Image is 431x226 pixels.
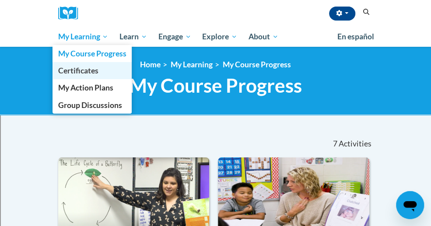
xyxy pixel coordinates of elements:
div: Journal [4,114,427,122]
a: Engage [153,27,197,47]
div: Newspaper [4,129,427,137]
a: Cox Campus [58,7,84,20]
div: Delete [4,27,427,35]
span: En español [337,32,374,41]
iframe: Button to launch messaging window [396,191,424,219]
span: Group Discussions [58,101,122,110]
div: CANCEL [4,170,427,178]
a: My Course Progress [223,60,291,69]
span: My Course Progress [129,74,302,97]
div: Rename [4,51,427,59]
div: TODO: put dlg title [4,153,427,161]
div: Main menu [52,27,380,47]
div: ??? [4,178,427,186]
div: Search for Source [4,106,427,114]
span: Learn [119,31,147,42]
span: Certificates [58,66,98,75]
a: About [243,27,284,47]
button: Search [360,7,373,17]
div: Move to ... [4,209,427,217]
div: Rename Outline [4,74,427,82]
a: Group Discussions [53,97,132,114]
div: Delete [4,66,427,74]
div: Visual Art [4,145,427,153]
a: Certificates [53,62,132,79]
a: Explore [196,27,243,47]
a: My Course Progress [53,45,132,62]
a: My Action Plans [53,79,132,96]
div: This outline has no content. Would you like to delete it? [4,186,427,194]
div: Download [4,82,427,90]
div: Move To ... [4,19,427,27]
div: Television/Radio [4,137,427,145]
div: Sort New > Old [4,11,427,19]
a: My Learning [53,27,114,47]
span: My Learning [58,31,108,42]
div: Move To ... [4,59,427,66]
a: En español [332,28,380,46]
div: Sort A > Z [4,3,427,11]
span: Explore [202,31,237,42]
div: Sign out [4,43,427,51]
div: Home [4,217,427,225]
div: Add Outline Template [4,98,427,106]
div: DELETE [4,202,427,209]
div: Magazine [4,122,427,129]
img: Logo brand [58,7,84,20]
div: Print [4,90,427,98]
a: My Learning [171,60,213,69]
span: Engage [158,31,191,42]
div: SAVE AND GO HOME [4,194,427,202]
div: Options [4,35,427,43]
span: About [249,31,278,42]
a: Home [140,60,161,69]
span: My Action Plans [58,83,113,92]
span: My Course Progress [58,49,126,58]
a: Learn [114,27,153,47]
button: Account Settings [329,7,355,21]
